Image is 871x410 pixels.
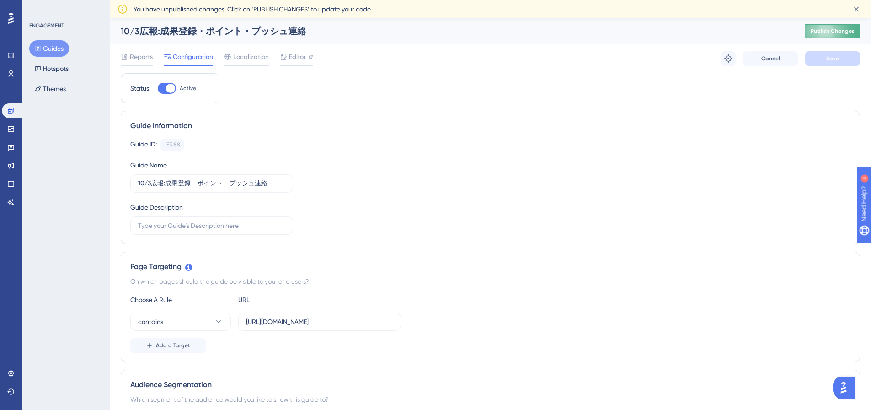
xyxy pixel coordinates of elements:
button: contains [130,313,231,331]
button: Guides [29,40,69,57]
span: Reports [130,51,153,62]
span: Publish Changes [811,27,855,35]
div: Guide Description [130,202,183,213]
span: You have unpublished changes. Click on ‘PUBLISH CHANGES’ to update your code. [134,4,372,15]
span: Active [180,85,196,92]
span: contains [138,316,163,327]
iframe: UserGuiding AI Assistant Launcher [833,374,860,401]
div: Choose A Rule [130,294,231,305]
span: Save [826,55,839,62]
div: On which pages should the guide be visible to your end users? [130,276,850,287]
button: Save [805,51,860,66]
div: Guide Information [130,120,850,131]
div: 153188 [165,141,180,148]
input: Type your Guide’s Description here [138,221,285,231]
div: Status: [130,83,150,94]
div: 4 [64,5,66,12]
div: Audience Segmentation [130,379,850,390]
span: Need Help? [21,2,57,13]
div: Page Targeting [130,261,850,272]
div: URL [238,294,339,305]
input: Type your Guide’s Name here [138,178,285,189]
span: Localization [233,51,269,62]
button: Hotspots [29,60,74,77]
span: Add a Target [156,342,190,349]
button: Themes [29,81,71,97]
button: Cancel [743,51,798,66]
button: Publish Changes [805,24,860,38]
div: Guide Name [130,160,167,171]
input: yourwebsite.com/path [246,317,393,327]
div: 10/3広報:成果登録・ポイント・プッシュ連絡 [121,25,782,38]
span: Editor [289,51,306,62]
span: Configuration [173,51,213,62]
div: ENGAGEMENT [29,22,64,29]
div: Guide ID: [130,139,157,151]
div: Which segment of the audience would you like to show this guide to? [130,394,850,405]
button: Add a Target [130,338,206,353]
span: Cancel [761,55,780,62]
